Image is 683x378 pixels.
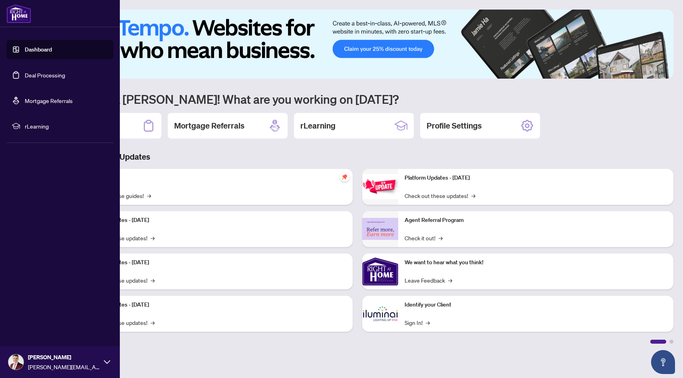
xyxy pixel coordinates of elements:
[405,258,667,267] p: We want to hear what you think!
[147,191,151,200] span: →
[448,276,452,285] span: →
[651,350,675,374] button: Open asap
[405,191,475,200] a: Check out these updates!→
[362,296,398,332] img: Identify your Client
[151,234,155,242] span: →
[151,318,155,327] span: →
[6,4,31,23] img: logo
[25,122,108,131] span: rLearning
[84,174,346,182] p: Self-Help
[362,218,398,240] img: Agent Referral Program
[25,71,65,79] a: Deal Processing
[405,216,667,225] p: Agent Referral Program
[42,151,673,162] h3: Brokerage & Industry Updates
[656,71,659,74] button: 5
[42,10,673,79] img: Slide 0
[8,354,24,370] img: Profile Icon
[84,301,346,309] p: Platform Updates - [DATE]
[362,174,398,199] img: Platform Updates - June 23, 2025
[340,172,349,182] span: pushpin
[405,174,667,182] p: Platform Updates - [DATE]
[405,234,443,242] a: Check it out!→
[643,71,646,74] button: 3
[621,71,633,74] button: 1
[439,234,443,242] span: →
[405,301,667,309] p: Identify your Client
[362,253,398,289] img: We want to hear what you think!
[662,71,665,74] button: 6
[471,191,475,200] span: →
[28,353,100,362] span: [PERSON_NAME]
[649,71,653,74] button: 4
[151,276,155,285] span: →
[84,216,346,225] p: Platform Updates - [DATE]
[405,276,452,285] a: Leave Feedback→
[637,71,640,74] button: 2
[427,120,482,131] h2: Profile Settings
[25,97,73,104] a: Mortgage Referrals
[300,120,336,131] h2: rLearning
[28,362,100,371] span: [PERSON_NAME][EMAIL_ADDRESS][DOMAIN_NAME]
[405,318,430,327] a: Sign In!→
[84,258,346,267] p: Platform Updates - [DATE]
[426,318,430,327] span: →
[174,120,244,131] h2: Mortgage Referrals
[25,46,52,53] a: Dashboard
[42,91,673,107] h1: Welcome back [PERSON_NAME]! What are you working on [DATE]?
